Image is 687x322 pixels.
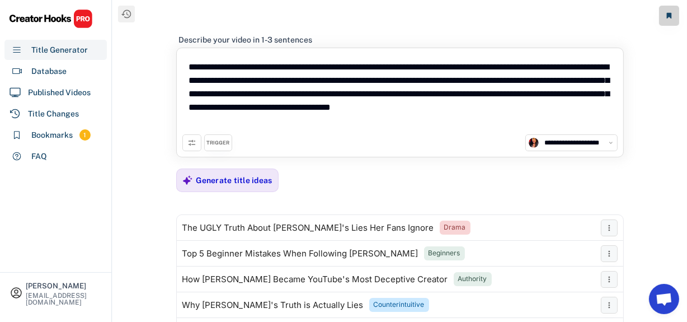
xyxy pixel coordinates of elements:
[206,139,229,147] div: TRIGGER
[196,175,272,185] div: Generate title ideas
[529,138,539,148] img: channels4_profile.jpg
[374,300,425,310] div: Counterintuitive
[444,223,466,232] div: Drama
[179,35,313,45] div: Describe your video in 1-3 sentences
[28,108,79,120] div: Title Changes
[182,275,448,284] div: How [PERSON_NAME] Became YouTube's Most Deceptive Creator
[28,87,91,99] div: Published Videos
[26,292,102,306] div: [EMAIL_ADDRESS][DOMAIN_NAME]
[31,66,67,77] div: Database
[31,151,47,162] div: FAQ
[458,274,487,284] div: Authority
[79,130,91,140] div: 1
[429,249,460,258] div: Beginners
[31,129,73,141] div: Bookmarks
[649,284,679,314] a: Ouvrir le chat
[182,249,418,258] div: Top 5 Beginner Mistakes When Following [PERSON_NAME]
[26,282,102,290] div: [PERSON_NAME]
[182,301,364,310] div: Why [PERSON_NAME]'s Truth is Actually Lies
[182,223,434,232] div: The UGLY Truth About [PERSON_NAME]'s Lies Her Fans Ignore
[31,44,88,56] div: Title Generator
[9,9,93,29] img: CHPRO%20Logo.svg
